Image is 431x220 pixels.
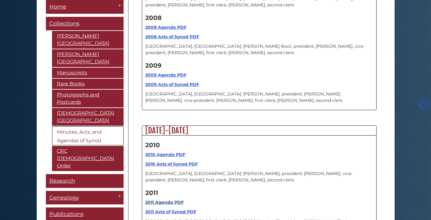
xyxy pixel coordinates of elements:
a: [PERSON_NAME][GEOGRAPHIC_DATA] [52,31,124,49]
a: Back to Top [418,101,429,107]
a: 2010 Acts of Synod PDF [145,161,198,167]
span: Research [49,177,75,184]
strong: 2011 [145,189,158,196]
a: Minutes, Acts, and Agendas of Synod [52,126,124,145]
a: 2010 Agenda PDF [145,152,185,157]
a: Research [46,174,124,188]
strong: 2010 [145,141,160,149]
a: 2011 Agenda PDF [145,199,184,205]
a: [DEMOGRAPHIC_DATA][GEOGRAPHIC_DATA] [52,108,124,126]
a: CRC [DEMOGRAPHIC_DATA] Order [52,146,124,171]
h2: [DATE]-[DATE] [142,126,376,136]
a: 2008 Agenda PDF [145,24,187,30]
a: 2009 Agenda PDF [145,72,187,78]
a: 2009 Acts of Synod PDF [145,82,199,87]
strong: 2009 [145,62,162,69]
span: Publications [49,211,84,218]
p: [GEOGRAPHIC_DATA], [GEOGRAPHIC_DATA]: [PERSON_NAME] Boot, president; [PERSON_NAME], vice-presiden... [145,43,373,56]
a: Collections [46,17,124,31]
a: Genealogy [46,191,124,205]
a: Manuscripts [52,68,124,78]
a: Rare Books [52,79,124,89]
p: [GEOGRAPHIC_DATA], [GEOGRAPHIC_DATA]: [PERSON_NAME], president; [PERSON_NAME], vice-president; [P... [145,170,373,183]
p: [GEOGRAPHIC_DATA], [GEOGRAPHIC_DATA]: [PERSON_NAME], president; [PERSON_NAME] [PERSON_NAME], vice... [145,91,373,104]
strong: 2008 [145,14,162,21]
a: 2011 Acts of Synod PDF [145,209,196,214]
span: Genealogy [49,194,79,201]
span: Collections [49,20,80,27]
span: Home [49,3,66,10]
a: 2008 Acts of Synod PDF [145,34,199,39]
a: Photographs and Postcards [52,90,124,107]
a: [PERSON_NAME][GEOGRAPHIC_DATA] [52,49,124,67]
